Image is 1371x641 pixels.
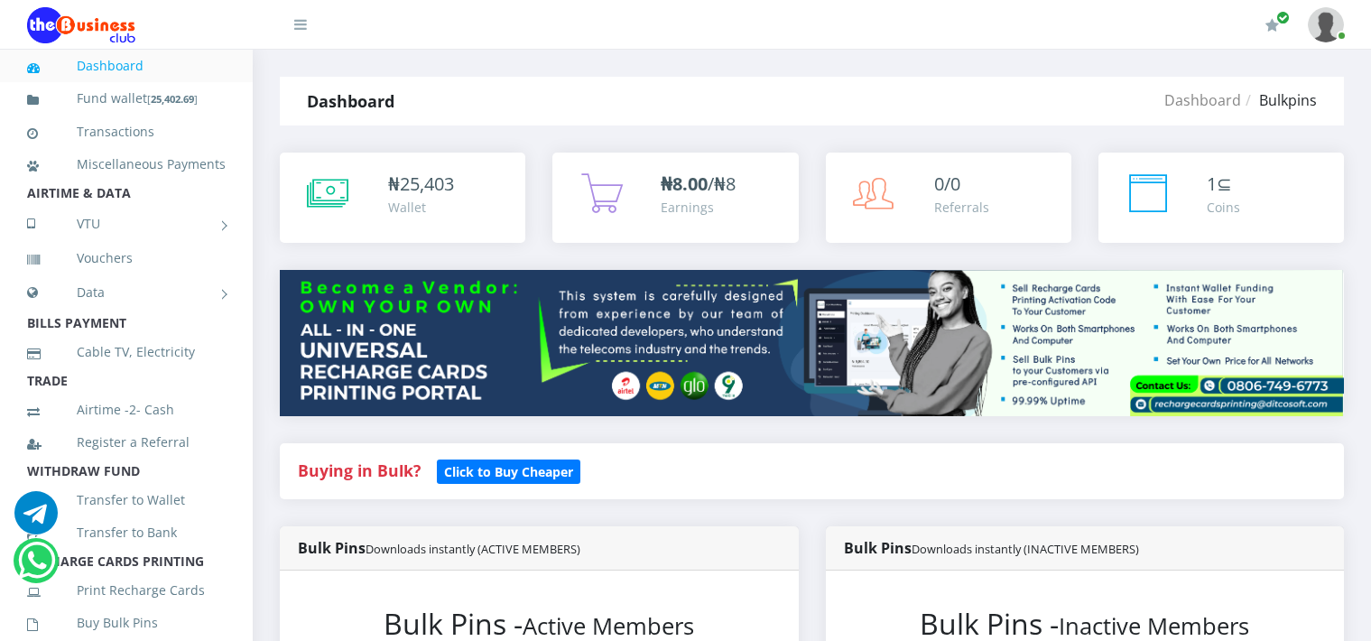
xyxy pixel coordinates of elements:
[437,460,580,481] a: Click to Buy Cheaper
[27,570,226,611] a: Print Recharge Cards
[661,172,736,196] span: /₦8
[27,422,226,463] a: Register a Referral
[27,78,226,120] a: Fund wallet[25,402.69]
[27,389,226,431] a: Airtime -2- Cash
[27,479,226,521] a: Transfer to Wallet
[934,198,989,217] div: Referrals
[400,172,454,196] span: 25,403
[316,607,763,641] h2: Bulk Pins -
[844,538,1139,558] strong: Bulk Pins
[1164,90,1241,110] a: Dashboard
[14,505,58,534] a: Chat for support
[280,270,1344,416] img: multitenant_rcp.png
[934,172,960,196] span: 0/0
[27,237,226,279] a: Vouchers
[1207,198,1240,217] div: Coins
[298,460,421,481] strong: Buying in Bulk?
[826,153,1071,243] a: 0/0 Referrals
[27,111,226,153] a: Transactions
[27,270,226,315] a: Data
[1207,172,1217,196] span: 1
[388,198,454,217] div: Wallet
[661,198,736,217] div: Earnings
[307,90,394,112] strong: Dashboard
[1308,7,1344,42] img: User
[912,541,1139,557] small: Downloads instantly (INACTIVE MEMBERS)
[18,553,55,582] a: Chat for support
[27,144,226,185] a: Miscellaneous Payments
[27,201,226,246] a: VTU
[280,153,525,243] a: ₦25,403 Wallet
[151,92,194,106] b: 25,402.69
[1276,11,1290,24] span: Renew/Upgrade Subscription
[388,171,454,198] div: ₦
[1241,89,1317,111] li: Bulkpins
[298,538,580,558] strong: Bulk Pins
[27,512,226,553] a: Transfer to Bank
[27,45,226,87] a: Dashboard
[552,153,798,243] a: ₦8.00/₦8 Earnings
[1207,171,1240,198] div: ⊆
[862,607,1309,641] h2: Bulk Pins -
[1265,18,1279,33] i: Renew/Upgrade Subscription
[27,7,135,43] img: Logo
[366,541,580,557] small: Downloads instantly (ACTIVE MEMBERS)
[147,92,198,106] small: [ ]
[661,172,708,196] b: ₦8.00
[27,331,226,373] a: Cable TV, Electricity
[444,463,573,480] b: Click to Buy Cheaper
